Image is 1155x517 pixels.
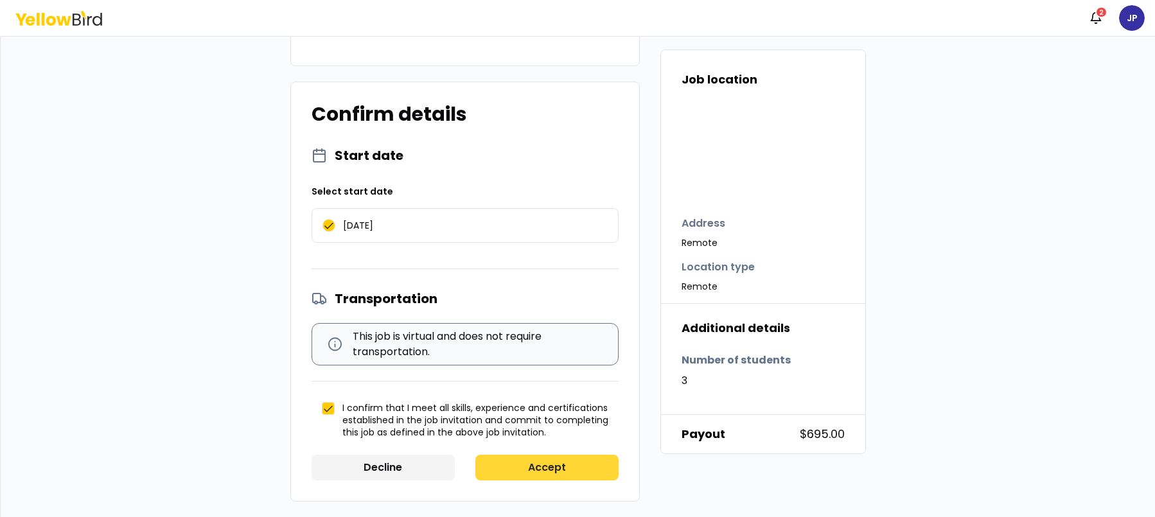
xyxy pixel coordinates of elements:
[682,99,874,195] iframe: Job Location
[682,319,845,337] h4: Additional details
[335,146,403,164] strong: Start date
[682,425,725,443] strong: Payout
[312,103,619,126] h2: Confirm details
[682,71,845,89] h4: Job location
[335,290,437,308] strong: Transportation
[682,353,845,368] span: Number of students
[800,425,845,443] span: $695.00
[353,329,613,360] span: This job is virtual and does not require transportation.
[682,280,755,293] span: Remote
[312,185,619,198] span: Select start date
[682,373,845,389] span: 3
[1095,6,1107,18] div: 2
[312,455,455,480] button: Decline
[682,236,725,249] span: Remote
[342,402,608,439] span: I confirm that I meet all skills, experience and certifications established in the job invitation...
[322,219,335,232] button: [DATE]
[475,455,619,480] button: Accept
[1083,5,1109,31] button: 2
[343,221,373,230] span: [DATE]
[682,259,755,275] strong: Location type
[682,216,725,231] strong: Address
[1119,5,1145,31] span: JP
[322,402,335,415] button: I confirm that I meet all skills, experience and certifications established in the job invitation...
